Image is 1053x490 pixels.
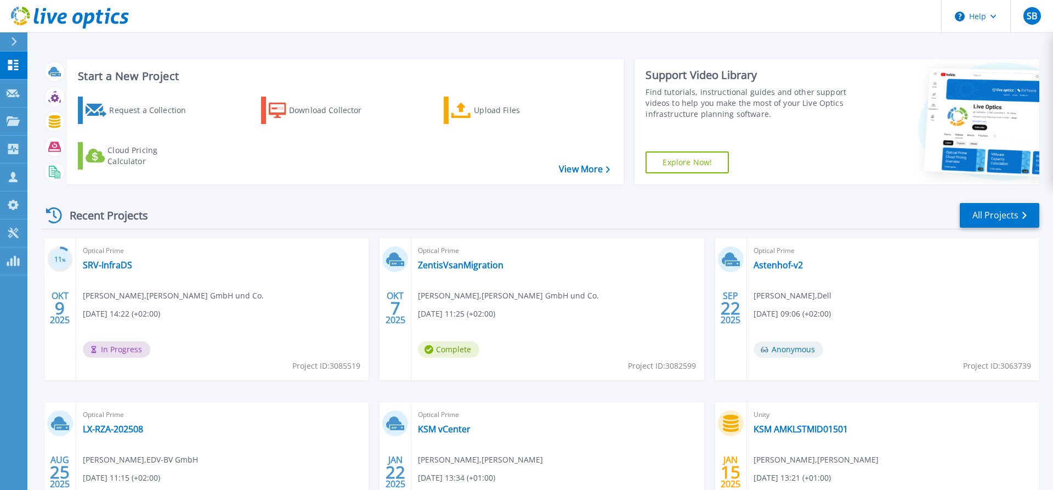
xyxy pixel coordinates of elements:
span: [PERSON_NAME] , [PERSON_NAME] [418,454,543,466]
span: Anonymous [754,341,823,358]
div: Upload Files [474,99,562,121]
span: [DATE] 09:06 (+02:00) [754,308,831,320]
a: Cloud Pricing Calculator [78,142,200,170]
span: [DATE] 13:21 (+01:00) [754,472,831,484]
span: SB [1027,12,1037,20]
span: [PERSON_NAME] , Dell [754,290,831,302]
a: LX-RZA-202508 [83,424,143,435]
a: All Projects [960,203,1039,228]
a: Request a Collection [78,97,200,124]
div: Support Video Library [646,68,852,82]
div: Recent Projects [42,202,163,229]
span: [PERSON_NAME] , [PERSON_NAME] GmbH und Co. [83,290,264,302]
span: [PERSON_NAME] , [PERSON_NAME] GmbH und Co. [418,290,599,302]
div: Cloud Pricing Calculator [107,145,195,167]
h3: 11 [47,254,73,266]
span: Optical Prime [83,245,362,257]
span: % [62,257,66,263]
a: KSM AMKLSTMID01501 [754,424,848,435]
span: Project ID: 3085519 [292,360,360,372]
span: [DATE] 11:25 (+02:00) [418,308,495,320]
span: 9 [55,303,65,313]
span: Complete [418,341,479,358]
span: [PERSON_NAME] , EDV-BV GmbH [83,454,198,466]
div: Download Collector [289,99,377,121]
div: Request a Collection [109,99,197,121]
span: [DATE] 11:15 (+02:00) [83,472,160,484]
span: 22 [386,468,405,477]
div: OKT 2025 [385,288,406,328]
span: Optical Prime [418,409,697,421]
span: Project ID: 3063739 [963,360,1031,372]
span: Project ID: 3082599 [628,360,696,372]
span: 15 [721,468,740,477]
span: In Progress [83,341,150,358]
span: Unity [754,409,1033,421]
span: [PERSON_NAME] , [PERSON_NAME] [754,454,879,466]
a: Astenhof-v2 [754,260,803,271]
span: 7 [390,303,400,313]
div: OKT 2025 [49,288,70,328]
span: [DATE] 13:34 (+01:00) [418,472,495,484]
div: Find tutorials, instructional guides and other support videos to help you make the most of your L... [646,87,852,120]
span: 22 [721,303,740,313]
span: [DATE] 14:22 (+02:00) [83,308,160,320]
a: SRV-InfraDS [83,260,132,271]
a: Upload Files [444,97,566,124]
a: KSM vCenter [418,424,471,435]
h3: Start a New Project [78,70,610,82]
a: Explore Now! [646,151,729,173]
span: 25 [50,468,70,477]
a: View More [559,164,610,174]
div: SEP 2025 [720,288,741,328]
span: Optical Prime [754,245,1033,257]
span: Optical Prime [83,409,362,421]
a: Download Collector [261,97,383,124]
span: Optical Prime [418,245,697,257]
a: ZentisVsanMigration [418,260,503,271]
